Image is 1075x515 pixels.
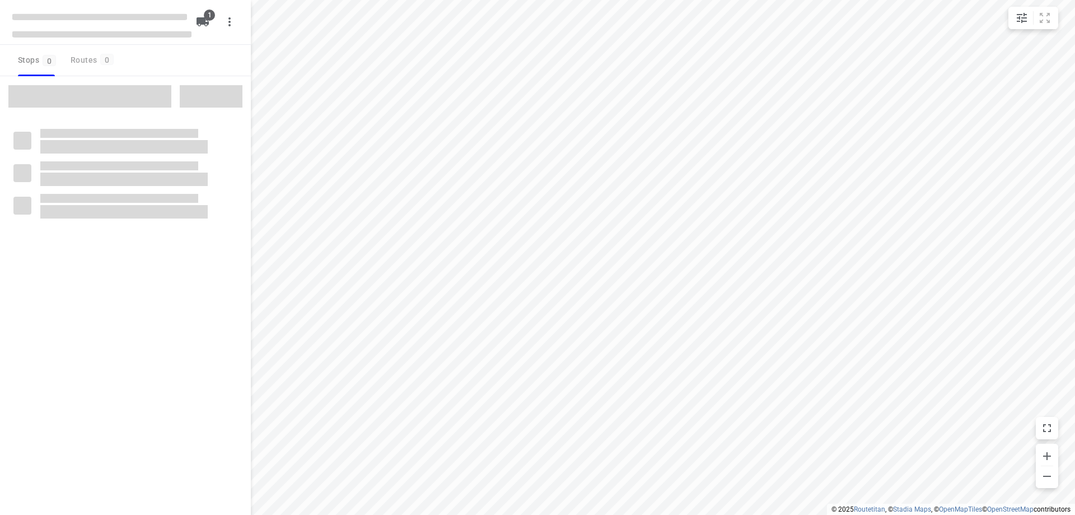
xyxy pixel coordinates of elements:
[893,505,931,513] a: Stadia Maps
[987,505,1034,513] a: OpenStreetMap
[831,505,1071,513] li: © 2025 , © , © © contributors
[1008,7,1058,29] div: small contained button group
[939,505,982,513] a: OpenMapTiles
[854,505,885,513] a: Routetitan
[1011,7,1033,29] button: Map settings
